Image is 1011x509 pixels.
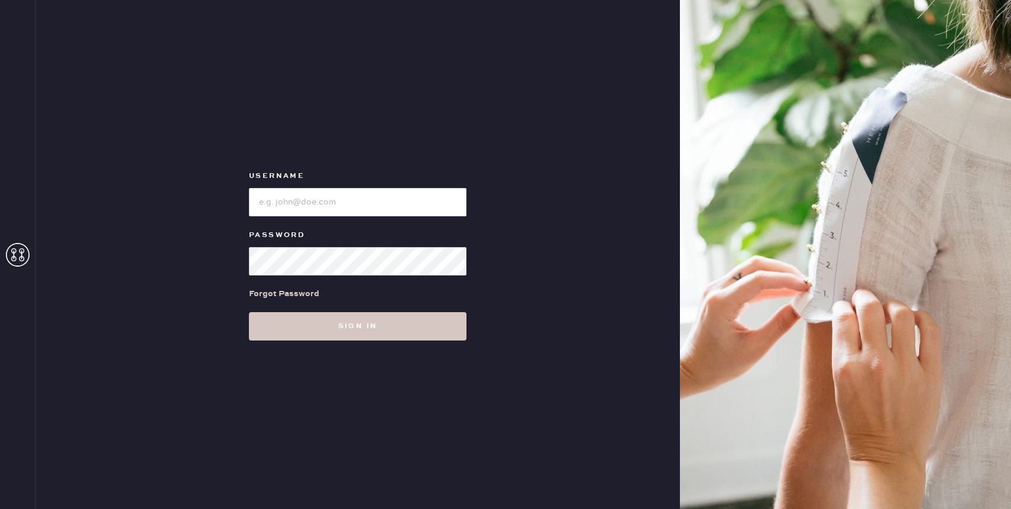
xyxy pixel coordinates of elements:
[249,228,466,242] label: Password
[249,169,466,183] label: Username
[249,287,319,300] div: Forgot Password
[249,312,466,341] button: Sign in
[249,188,466,216] input: e.g. john@doe.com
[249,275,319,312] a: Forgot Password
